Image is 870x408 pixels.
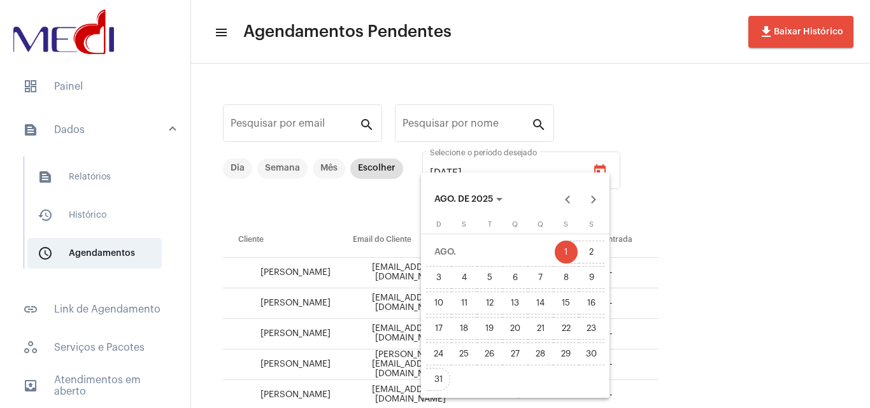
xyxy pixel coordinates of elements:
button: 7 de agosto de 2025 [528,265,553,290]
button: 5 de agosto de 2025 [477,265,503,290]
button: 19 de agosto de 2025 [477,316,503,341]
div: 30 [580,342,603,365]
button: Next month [580,186,606,212]
div: 26 [478,342,501,365]
button: 14 de agosto de 2025 [528,290,553,316]
button: 21 de agosto de 2025 [528,316,553,341]
div: 21 [529,317,552,340]
div: 2 [580,241,603,264]
button: 23 de agosto de 2025 [579,316,604,341]
div: 28 [529,342,552,365]
button: 1 de agosto de 2025 [553,239,579,265]
button: 28 de agosto de 2025 [528,341,553,367]
div: 6 [504,266,527,289]
div: 7 [529,266,552,289]
div: 31 [427,368,450,391]
button: Previous month [555,186,580,212]
span: Q [512,221,518,228]
button: 12 de agosto de 2025 [477,290,503,316]
button: 9 de agosto de 2025 [579,265,604,290]
button: 25 de agosto de 2025 [452,341,477,367]
button: 26 de agosto de 2025 [477,341,503,367]
div: 11 [453,292,476,314]
div: 8 [555,266,578,289]
button: 22 de agosto de 2025 [553,316,579,341]
div: 16 [580,292,603,314]
td: AGO. [426,239,553,265]
div: 3 [427,266,450,289]
button: 10 de agosto de 2025 [426,290,452,316]
button: 31 de agosto de 2025 [426,367,452,392]
div: 17 [427,317,450,340]
div: 18 [453,317,476,340]
div: 14 [529,292,552,314]
div: 5 [478,266,501,289]
span: T [488,221,492,228]
div: 15 [555,292,578,314]
button: 13 de agosto de 2025 [503,290,528,316]
button: Choose month and year [424,186,513,212]
div: 23 [580,317,603,340]
span: Q [538,221,543,228]
button: 16 de agosto de 2025 [579,290,604,316]
button: 8 de agosto de 2025 [553,265,579,290]
button: 27 de agosto de 2025 [503,341,528,367]
div: 13 [504,292,527,314]
div: 22 [555,317,578,340]
span: S [589,221,594,228]
button: 6 de agosto de 2025 [503,265,528,290]
div: 24 [427,342,450,365]
div: 20 [504,317,527,340]
button: 17 de agosto de 2025 [426,316,452,341]
button: 3 de agosto de 2025 [426,265,452,290]
div: 25 [453,342,476,365]
button: 24 de agosto de 2025 [426,341,452,367]
button: 11 de agosto de 2025 [452,290,477,316]
div: 10 [427,292,450,314]
div: 29 [555,342,578,365]
button: 15 de agosto de 2025 [553,290,579,316]
div: 4 [453,266,476,289]
span: AGO. DE 2025 [434,195,493,204]
button: 29 de agosto de 2025 [553,341,579,367]
div: 19 [478,317,501,340]
span: D [436,221,441,228]
button: 30 de agosto de 2025 [579,341,604,367]
div: 9 [580,266,603,289]
button: 20 de agosto de 2025 [503,316,528,341]
span: S [564,221,568,228]
div: 1 [555,241,578,264]
button: 18 de agosto de 2025 [452,316,477,341]
button: 2 de agosto de 2025 [579,239,604,265]
div: 27 [504,342,527,365]
div: 12 [478,292,501,314]
button: 4 de agosto de 2025 [452,265,477,290]
span: S [462,221,466,228]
